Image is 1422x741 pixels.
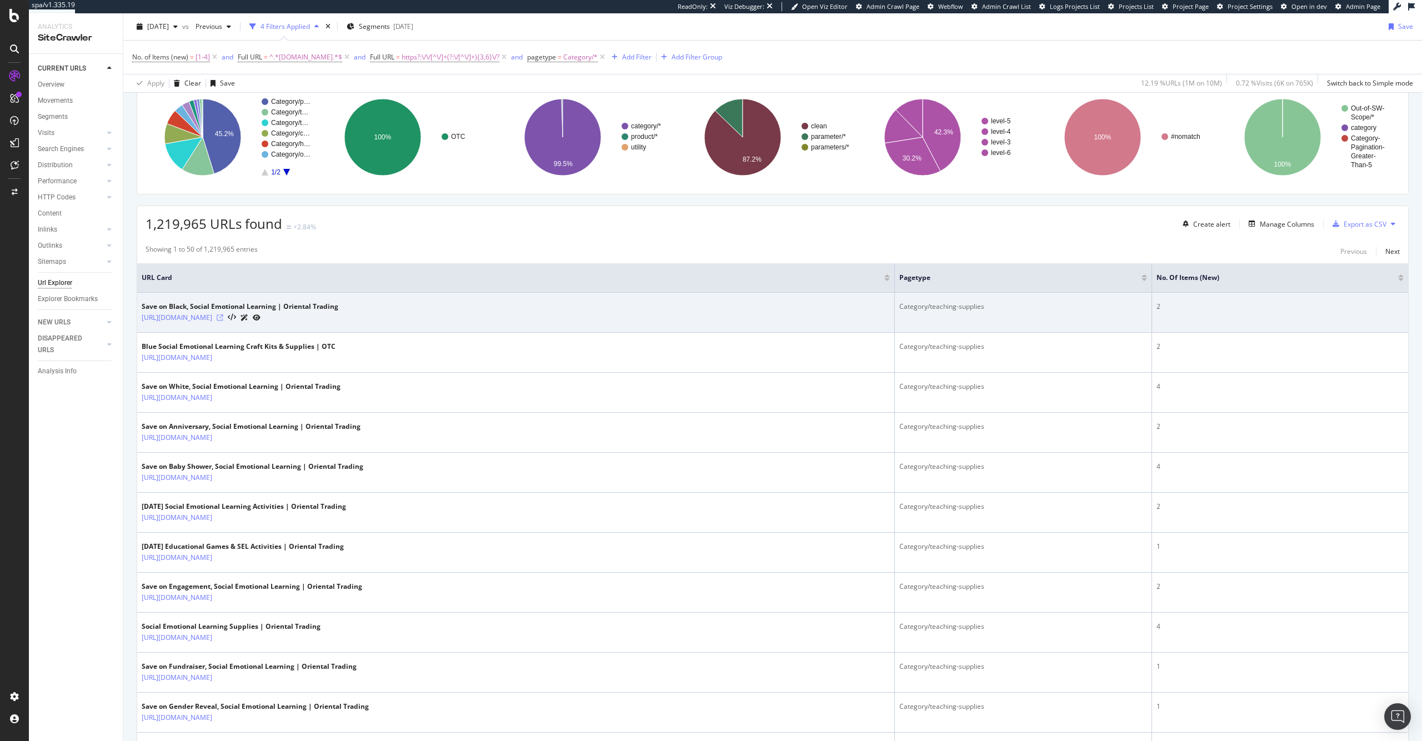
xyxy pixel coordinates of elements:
a: [URL][DOMAIN_NAME] [142,592,212,603]
text: level-5 [991,117,1011,125]
div: 4 [1156,462,1404,472]
div: Category/teaching-supplies [899,342,1148,352]
text: #nomatch [1171,133,1200,141]
text: Out-of-SW- [1351,104,1384,112]
div: Visits [38,127,54,139]
button: Save [1384,18,1413,36]
text: Than-5 [1351,161,1372,169]
div: and [354,52,365,62]
div: Save [220,78,235,88]
button: Apply [132,74,164,92]
svg: A chart. [685,89,859,186]
a: Project Settings [1217,2,1273,11]
text: level-3 [991,138,1011,146]
div: times [323,21,333,32]
div: 2 [1156,302,1404,312]
text: product/* [631,133,658,141]
a: [URL][DOMAIN_NAME] [142,432,212,443]
div: 1 [1156,542,1404,552]
text: parameter/* [811,133,846,141]
button: [DATE] [132,18,182,36]
div: Showing 1 to 50 of 1,219,965 entries [146,244,258,258]
button: Export as CSV [1328,215,1386,233]
span: Logs Projects List [1050,2,1100,11]
a: Project Page [1162,2,1209,11]
a: DISAPPEARED URLS [38,333,104,356]
text: Category/h… [271,140,311,148]
a: Logs Projects List [1039,2,1100,11]
div: 4 Filters Applied [261,22,310,31]
div: Overview [38,79,64,91]
a: CURRENT URLS [38,63,104,74]
div: DISAPPEARED URLS [38,333,94,356]
span: Project Settings [1228,2,1273,11]
div: 4 [1156,382,1404,392]
span: Open in dev [1291,2,1327,11]
text: 100% [1274,161,1291,168]
span: pagetype [527,52,556,62]
div: Category/teaching-supplies [899,422,1148,432]
span: Webflow [938,2,963,11]
div: 1 [1156,662,1404,672]
text: 100% [1094,133,1111,141]
div: Save on Black, Social Emotional Learning | Oriental Trading [142,302,338,312]
text: Category- [1351,134,1380,142]
div: Category/teaching-supplies [899,302,1148,312]
text: Category/o… [271,151,311,158]
svg: A chart. [146,89,319,186]
div: Segments [38,111,68,123]
text: 99.5% [554,160,573,168]
text: Pagination- [1351,143,1385,151]
div: Save on Fundraiser, Social Emotional Learning | Oriental Trading [142,662,357,672]
div: [DATE] Educational Games & SEL Activities | Oriental Trading [142,542,344,552]
span: Admin Page [1346,2,1380,11]
span: vs [182,22,191,31]
div: Category/teaching-supplies [899,622,1148,632]
div: Add Filter Group [672,52,722,62]
div: Open Intercom Messenger [1384,703,1411,730]
text: OTC [451,133,465,141]
span: URL Card [142,273,882,283]
a: Outlinks [38,240,104,252]
button: and [511,52,523,62]
button: Manage Columns [1244,217,1314,231]
div: Social Emotional Learning Supplies | Oriental Trading [142,622,321,632]
span: https?:\/\/[^\/]+(?:\/[^\/]+){3,6}\/? [402,49,499,65]
a: Projects List [1108,2,1154,11]
a: Url Explorer [38,277,115,289]
div: Manage Columns [1260,219,1314,229]
div: 2 [1156,582,1404,592]
span: = [264,52,268,62]
a: Visits [38,127,104,139]
div: NEW URLS [38,317,71,328]
a: [URL][DOMAIN_NAME] [142,672,212,683]
a: Movements [38,95,115,107]
div: Save on Gender Reveal, Social Emotional Learning | Oriental Trading [142,702,369,712]
span: Admin Crawl List [982,2,1031,11]
div: Search Engines [38,143,84,155]
text: Category/t… [271,108,308,116]
span: Admin Crawl Page [867,2,919,11]
text: Greater- [1351,152,1376,160]
a: Admin Crawl Page [856,2,919,11]
div: [DATE] Social Emotional Learning Activities | Oriental Trading [142,502,346,512]
svg: A chart. [1045,89,1219,186]
a: Segments [38,111,115,123]
span: pagetype [899,273,1125,283]
div: Save on Baby Shower, Social Emotional Learning | Oriental Trading [142,462,363,472]
a: Visit Online Page [217,314,223,321]
a: [URL][DOMAIN_NAME] [142,352,212,363]
span: No. of Items (new) [1156,273,1381,283]
span: Previous [191,22,222,31]
text: level-4 [991,128,1011,136]
text: Category/t… [271,119,308,127]
svg: A chart. [326,89,499,186]
span: Full URL [238,52,262,62]
span: ^.*[DOMAIN_NAME].*$ [269,49,342,65]
span: Category/* [563,49,598,65]
svg: A chart. [505,89,679,186]
span: [1-4] [196,49,210,65]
